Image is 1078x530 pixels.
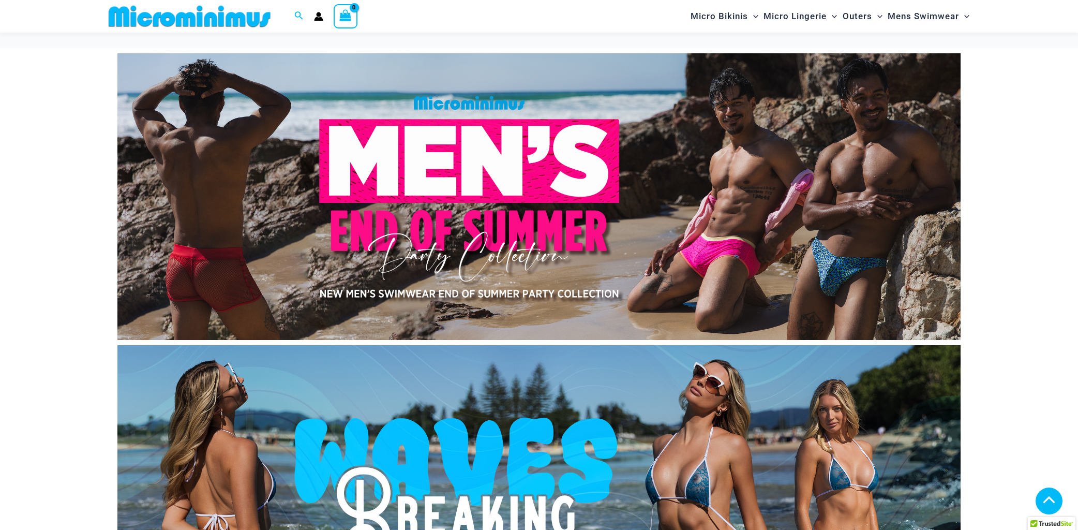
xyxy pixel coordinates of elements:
[761,3,840,30] a: Micro LingerieMenu ToggleMenu Toggle
[691,3,748,30] span: Micro Bikinis
[888,3,959,30] span: Mens Swimwear
[827,3,837,30] span: Menu Toggle
[959,3,969,30] span: Menu Toggle
[840,3,885,30] a: OutersMenu ToggleMenu Toggle
[294,10,304,23] a: Search icon link
[885,3,972,30] a: Mens SwimwearMenu ToggleMenu Toggle
[843,3,872,30] span: Outers
[748,3,758,30] span: Menu Toggle
[334,4,357,28] a: View Shopping Cart, empty
[763,3,827,30] span: Micro Lingerie
[872,3,882,30] span: Menu Toggle
[686,2,974,31] nav: Site Navigation
[688,3,761,30] a: Micro BikinisMenu ToggleMenu Toggle
[314,12,323,21] a: Account icon link
[104,5,275,28] img: MM SHOP LOGO FLAT
[117,53,961,340] img: Mens End of Summer Party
